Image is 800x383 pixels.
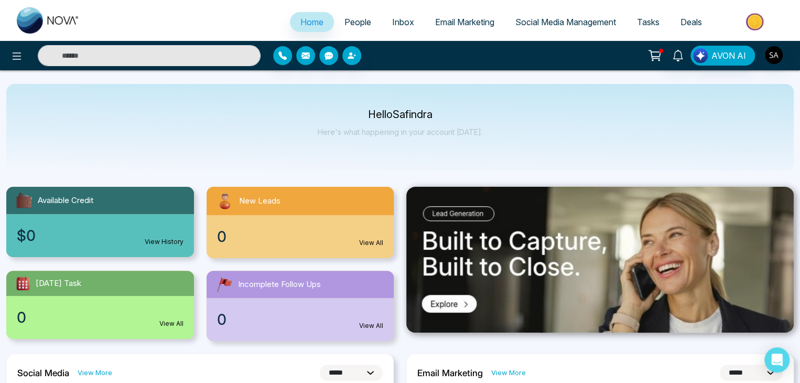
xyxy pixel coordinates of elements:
[637,17,660,27] span: Tasks
[38,195,93,207] span: Available Credit
[217,308,226,331] span: 0
[344,17,371,27] span: People
[215,275,234,294] img: followUps.svg
[17,225,36,247] span: $0
[200,271,401,341] a: Incomplete Follow Ups0View All
[670,12,712,32] a: Deals
[36,278,81,290] span: [DATE] Task
[215,191,235,211] img: newLeads.svg
[435,17,494,27] span: Email Marketing
[334,12,382,32] a: People
[15,191,34,210] img: availableCredit.svg
[693,48,708,63] img: Lead Flow
[382,12,425,32] a: Inbox
[15,275,31,292] img: todayTask.svg
[300,17,323,27] span: Home
[626,12,670,32] a: Tasks
[680,17,702,27] span: Deals
[718,10,794,34] img: Market-place.gif
[318,110,483,119] p: Hello Safindra
[145,237,183,247] a: View History
[17,306,26,328] span: 0
[406,187,794,333] img: .
[515,17,616,27] span: Social Media Management
[17,368,69,378] h2: Social Media
[491,368,526,378] a: View More
[392,17,414,27] span: Inbox
[17,7,80,34] img: Nova CRM Logo
[765,46,783,64] img: User Avatar
[239,195,280,207] span: New Leads
[690,46,755,66] button: AVON AI
[238,279,321,291] span: Incomplete Follow Ups
[318,127,483,136] p: Here's what happening in your account [DATE].
[505,12,626,32] a: Social Media Management
[200,187,401,258] a: New Leads0View All
[78,368,112,378] a: View More
[417,368,483,378] h2: Email Marketing
[359,238,383,248] a: View All
[764,347,790,373] div: Open Intercom Messenger
[711,49,746,62] span: AVON AI
[217,226,226,248] span: 0
[359,321,383,331] a: View All
[290,12,334,32] a: Home
[425,12,505,32] a: Email Marketing
[159,319,183,328] a: View All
